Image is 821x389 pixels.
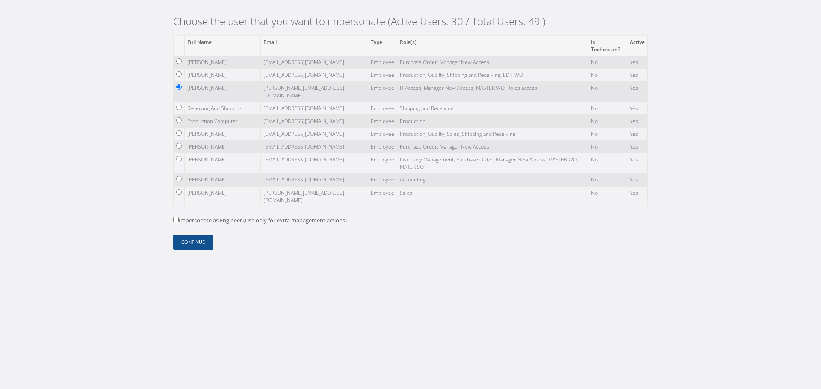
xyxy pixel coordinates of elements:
td: [EMAIL_ADDRESS][DOMAIN_NAME] [261,127,368,140]
td: [PERSON_NAME] [185,186,261,206]
th: Role(s) [397,35,588,56]
td: Purchase Order, Manager New Access [397,56,588,69]
td: [EMAIL_ADDRESS][DOMAIN_NAME] [261,153,368,173]
td: No [588,102,627,114]
td: [EMAIL_ADDRESS][DOMAIN_NAME] [261,173,368,186]
td: Employee [368,114,397,127]
td: Employee [368,56,397,69]
td: Yes [627,82,647,102]
th: Active [627,35,647,56]
td: Employee [368,186,397,206]
td: [PERSON_NAME][EMAIL_ADDRESS][DOMAIN_NAME] [261,186,368,206]
td: Yes [627,102,647,114]
td: Production [397,114,588,127]
td: Yes [627,56,647,69]
td: No [588,82,627,102]
td: Yes [627,140,647,153]
td: Employee [368,127,397,140]
td: Yes [627,114,647,127]
td: [PERSON_NAME] [185,173,261,186]
td: Employee [368,140,397,153]
td: No [588,69,627,82]
td: Production, Quality, Sales, Shipping and Receiving [397,127,588,140]
th: Type [368,35,397,56]
input: Impersonate as Engineer (Use only for extra management actions) [173,217,179,222]
td: [EMAIL_ADDRESS][DOMAIN_NAME] [261,56,368,69]
td: Employee [368,173,397,186]
td: [PERSON_NAME] [185,82,261,102]
td: Employee [368,102,397,114]
td: Yes [627,186,647,206]
button: Continue [173,235,213,250]
td: No [588,173,627,186]
td: Employee [368,82,397,102]
td: No [588,153,627,173]
td: Purchase Order, Manager New Access [397,140,588,153]
td: [PERSON_NAME] [185,69,261,82]
td: Employee [368,153,397,173]
h2: Choose the user that you want to impersonate (Active Users: 30 / Total Users: 49 ) [173,15,648,28]
td: [PERSON_NAME][EMAIL_ADDRESS][DOMAIN_NAME] [261,82,368,102]
td: No [588,140,627,153]
td: No [588,186,627,206]
td: [PERSON_NAME] [185,140,261,153]
th: Email [261,35,368,56]
td: Yes [627,127,647,140]
td: No [588,56,627,69]
label: Impersonate as Engineer (Use only for extra management actions) [173,216,347,225]
td: Employee [368,69,397,82]
td: Accounting [397,173,588,186]
td: Inventory Management, Purchase Order, Manager New Access, MASTER WO, MATER SO [397,153,588,173]
th: Full Name [185,35,261,56]
td: No [588,127,627,140]
td: Receiving And Shipping [185,102,261,114]
td: [EMAIL_ADDRESS][DOMAIN_NAME] [261,69,368,82]
td: [PERSON_NAME] [185,56,261,69]
td: [EMAIL_ADDRESS][DOMAIN_NAME] [261,114,368,127]
td: [PERSON_NAME] [185,127,261,140]
td: Shipping and Receiving [397,102,588,114]
td: Production, Quality, Shipping and Receiving, EDIT WO [397,69,588,82]
td: [EMAIL_ADDRESS][DOMAIN_NAME] [261,140,368,153]
td: IT Access, Manager New Access, MASTER WO, Roles access [397,82,588,102]
td: Yes [627,173,647,186]
td: No [588,114,627,127]
td: Sales [397,186,588,206]
td: [EMAIL_ADDRESS][DOMAIN_NAME] [261,102,368,114]
td: Yes [627,69,647,82]
td: Yes [627,153,647,173]
td: [PERSON_NAME] [185,153,261,173]
td: Production Computer [185,114,261,127]
th: Is Technician? [588,35,627,56]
